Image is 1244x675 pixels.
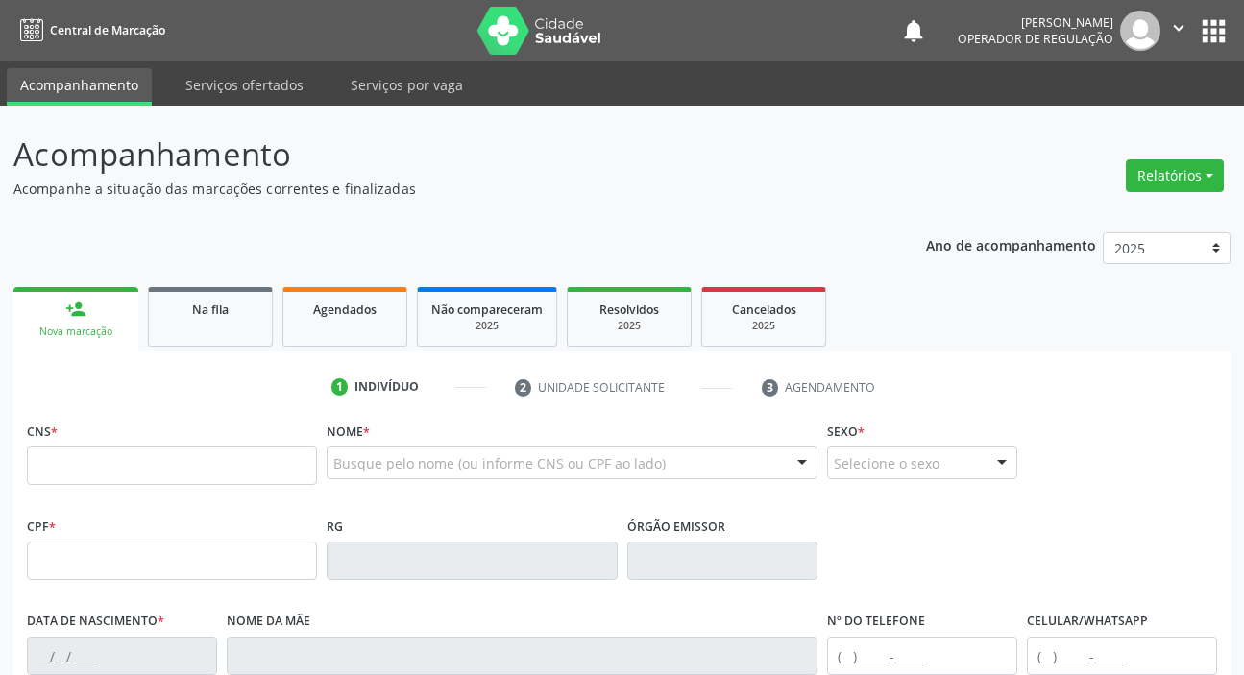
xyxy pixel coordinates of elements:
[1160,11,1197,51] button: 
[431,319,543,333] div: 2025
[27,637,217,675] input: __/__/____
[27,325,125,339] div: Nova marcação
[599,301,659,318] span: Resolvidos
[716,319,812,333] div: 2025
[65,299,86,320] div: person_add
[834,453,939,473] span: Selecione o sexo
[333,453,666,473] span: Busque pelo nome (ou informe CNS ou CPF ao lado)
[827,607,925,637] label: Nº do Telefone
[13,179,866,199] p: Acompanhe a situação das marcações correntes e finalizadas
[327,417,370,446] label: Nome
[1027,607,1148,637] label: Celular/WhatsApp
[337,68,476,102] a: Serviços por vaga
[926,232,1096,256] p: Ano de acompanhamento
[1197,14,1231,48] button: apps
[581,319,677,333] div: 2025
[227,607,310,637] label: Nome da mãe
[827,637,1017,675] input: (__) _____-_____
[313,301,377,318] span: Agendados
[27,607,164,637] label: Data de nascimento
[431,301,543,318] span: Não compareceram
[192,301,229,318] span: Na fila
[354,378,419,396] div: Indivíduo
[1126,159,1224,192] button: Relatórios
[7,68,152,106] a: Acompanhamento
[958,31,1113,47] span: Operador de regulação
[27,417,58,446] label: CNS
[732,301,796,318] span: Cancelados
[172,68,317,102] a: Serviços ofertados
[1120,11,1160,51] img: img
[13,14,165,46] a: Central de Marcação
[13,131,866,179] p: Acompanhamento
[331,378,349,396] div: 1
[827,417,865,446] label: Sexo
[1168,17,1189,38] i: 
[50,22,165,38] span: Central de Marcação
[958,14,1113,31] div: [PERSON_NAME]
[900,17,927,44] button: notifications
[327,512,343,542] label: RG
[627,512,725,542] label: Órgão emissor
[1027,637,1217,675] input: (__) _____-_____
[27,512,56,542] label: CPF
